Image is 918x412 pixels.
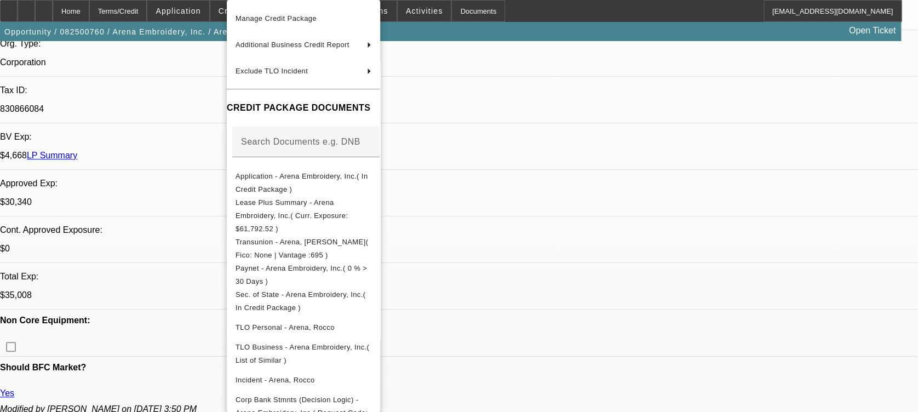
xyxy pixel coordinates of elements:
[227,341,380,367] button: TLO Business - Arena Embroidery, Inc.( List of Similar )
[236,376,314,384] span: Incident - Arena, Rocco
[227,170,380,196] button: Application - Arena Embroidery, Inc.( In Credit Package )
[227,236,380,262] button: Transunion - Arena, Rocco( Fico: None | Vantage :695 )
[241,137,360,146] mat-label: Search Documents e.g. DNB
[236,41,349,49] span: Additional Business Credit Report
[236,323,335,331] span: TLO Personal - Arena, Rocco
[227,288,380,314] button: Sec. of State - Arena Embroidery, Inc.( In Credit Package )
[236,198,348,233] span: Lease Plus Summary - Arena Embroidery, Inc.( Curr. Exposure: $61,792.52 )
[227,101,380,115] h4: CREDIT PACKAGE DOCUMENTS
[236,290,365,312] span: Sec. of State - Arena Embroidery, Inc.( In Credit Package )
[227,262,380,288] button: Paynet - Arena Embroidery, Inc.( 0 % > 30 Days )
[236,343,369,364] span: TLO Business - Arena Embroidery, Inc.( List of Similar )
[236,172,368,193] span: Application - Arena Embroidery, Inc.( In Credit Package )
[236,238,368,259] span: Transunion - Arena, [PERSON_NAME]( Fico: None | Vantage :695 )
[236,67,308,75] span: Exclude TLO Incident
[227,367,380,393] button: Incident - Arena, Rocco
[236,14,317,22] span: Manage Credit Package
[227,196,380,236] button: Lease Plus Summary - Arena Embroidery, Inc.( Curr. Exposure: $61,792.52 )
[236,264,367,285] span: Paynet - Arena Embroidery, Inc.( 0 % > 30 Days )
[227,314,380,341] button: TLO Personal - Arena, Rocco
